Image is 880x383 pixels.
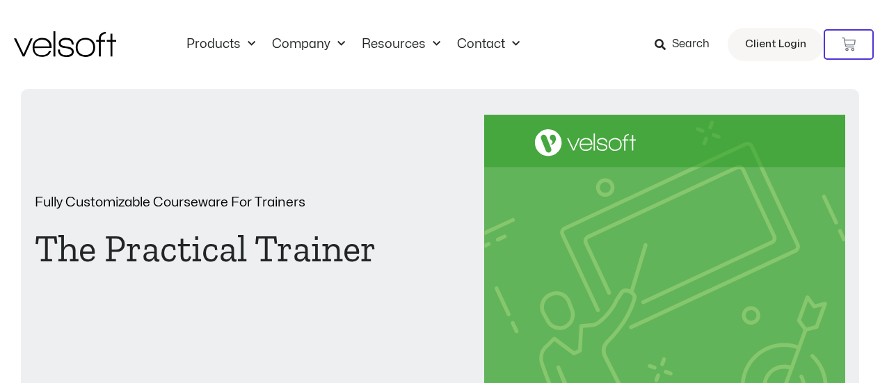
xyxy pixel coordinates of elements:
a: Client Login [728,28,824,61]
h1: The Practical Trainer [35,230,396,268]
img: Velsoft Training Materials [14,31,116,57]
span: Search [672,35,710,54]
a: ProductsMenu Toggle [178,37,264,52]
a: ResourcesMenu Toggle [353,37,449,52]
a: Search [655,33,719,56]
a: ContactMenu Toggle [449,37,528,52]
nav: Menu [178,37,528,52]
p: Fully Customizable Courseware For Trainers [35,196,396,209]
a: CompanyMenu Toggle [264,37,353,52]
span: Client Login [745,35,806,54]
